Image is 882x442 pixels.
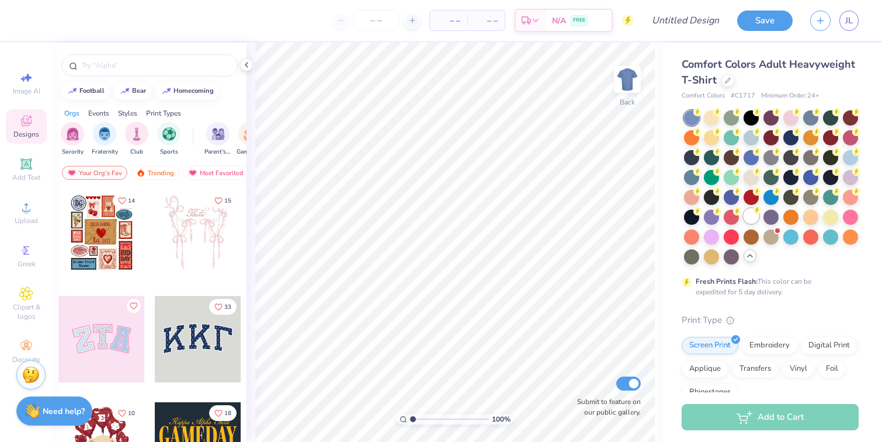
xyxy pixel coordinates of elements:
span: 100 % [492,414,511,424]
div: filter for Sports [157,122,180,156]
button: filter button [237,122,263,156]
div: Orgs [64,108,79,119]
button: Like [209,193,237,208]
button: Like [209,299,237,315]
button: Like [113,405,140,421]
span: Minimum Order: 24 + [761,91,820,101]
div: Trending [131,166,179,180]
span: Greek [18,259,36,269]
div: bear [132,88,146,94]
span: Decorate [12,355,40,364]
label: Submit to feature on our public gallery. [571,396,641,417]
button: Save [737,11,793,31]
div: Rhinestones [682,384,738,401]
img: Sports Image [162,127,176,141]
span: Sorority [62,148,84,156]
span: JL [845,14,853,27]
div: Back [620,97,635,107]
div: Applique [682,360,728,378]
button: Like [209,405,237,421]
button: filter button [204,122,231,156]
span: 15 [224,198,231,204]
img: most_fav.gif [67,169,77,177]
span: Image AI [13,86,40,96]
span: Clipart & logos [6,302,47,321]
span: – – [474,15,498,27]
button: homecoming [155,82,219,100]
div: Print Type [682,314,859,327]
img: trend_line.gif [162,88,171,95]
div: Foil [818,360,846,378]
a: JL [839,11,859,31]
div: Transfers [732,360,779,378]
input: Try "Alpha" [81,60,230,71]
div: Digital Print [801,337,857,354]
button: filter button [61,122,84,156]
span: Comfort Colors [682,91,725,101]
img: Parent's Weekend Image [211,127,225,141]
div: Print Types [146,108,181,119]
strong: Fresh Prints Flash: [696,277,758,286]
span: 10 [128,410,135,416]
div: Styles [118,108,137,119]
div: Your Org's Fav [62,166,127,180]
button: football [61,82,110,100]
span: Fraternity [92,148,118,156]
img: Sorority Image [66,127,79,141]
span: 18 [224,410,231,416]
div: Most Favorited [183,166,249,180]
img: trend_line.gif [68,88,77,95]
img: Game Day Image [244,127,257,141]
div: football [79,88,105,94]
div: filter for Fraternity [92,122,118,156]
span: Club [130,148,143,156]
span: FREE [573,16,585,25]
button: filter button [92,122,118,156]
div: filter for Sorority [61,122,84,156]
button: filter button [157,122,180,156]
div: This color can be expedited for 5 day delivery. [696,276,839,297]
img: trending.gif [136,169,145,177]
span: Sports [160,148,178,156]
img: Back [616,68,639,91]
strong: Need help? [43,406,85,417]
input: Untitled Design [643,9,728,32]
span: 33 [224,304,231,310]
span: – – [437,15,460,27]
span: Comfort Colors Adult Heavyweight T-Shirt [682,57,855,87]
button: bear [114,82,151,100]
div: filter for Game Day [237,122,263,156]
div: Screen Print [682,337,738,354]
div: homecoming [173,88,214,94]
span: 14 [128,198,135,204]
span: Upload [15,216,38,225]
div: Vinyl [782,360,815,378]
button: Like [113,193,140,208]
img: Club Image [130,127,143,141]
input: – – [353,10,399,31]
button: filter button [125,122,148,156]
img: trend_line.gif [120,88,130,95]
span: # C1717 [731,91,755,101]
div: Events [88,108,109,119]
span: Parent's Weekend [204,148,231,156]
div: filter for Club [125,122,148,156]
span: Designs [13,130,39,139]
button: Like [127,299,141,313]
span: Add Text [12,173,40,182]
img: Fraternity Image [98,127,111,141]
span: Game Day [237,148,263,156]
div: filter for Parent's Weekend [204,122,231,156]
img: most_fav.gif [188,169,197,177]
span: N/A [552,15,566,27]
div: Embroidery [742,337,797,354]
